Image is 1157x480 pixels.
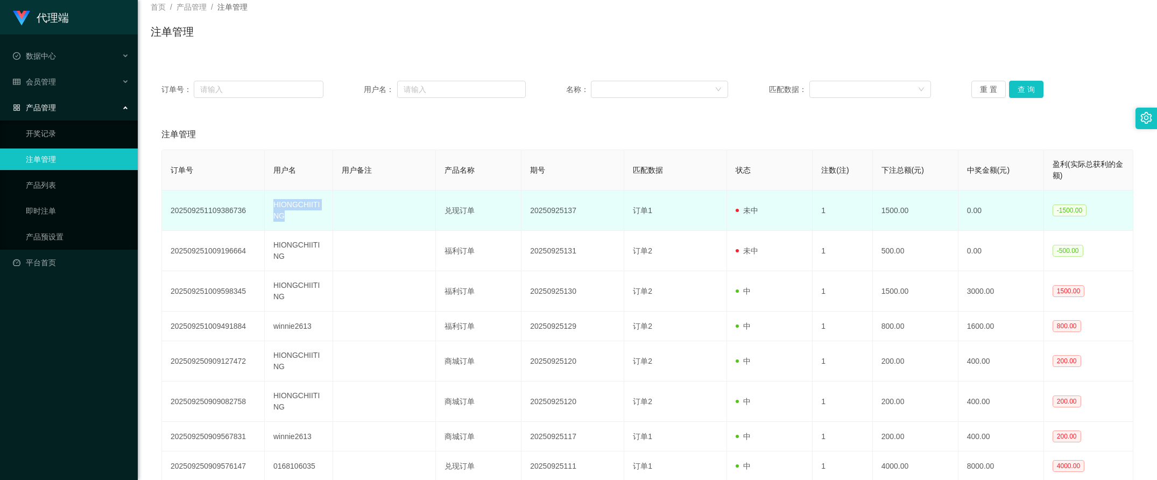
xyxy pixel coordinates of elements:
[1053,204,1087,216] span: -1500.00
[273,166,296,174] span: 用户名
[971,81,1006,98] button: 重 置
[958,312,1044,341] td: 1600.00
[813,190,872,231] td: 1
[633,462,652,470] span: 订单1
[265,341,333,382] td: HIONGCHIITING
[633,397,652,406] span: 订单2
[958,341,1044,382] td: 400.00
[813,422,872,451] td: 1
[521,422,624,451] td: 20250925117
[958,271,1044,312] td: 3000.00
[633,322,652,330] span: 订单2
[813,312,872,341] td: 1
[958,382,1044,422] td: 400.00
[521,271,624,312] td: 20250925130
[736,357,751,365] span: 中
[194,81,323,98] input: 请输入
[162,190,265,231] td: 202509251109386736
[1009,81,1043,98] button: 查 询
[881,166,924,174] span: 下注总额(元)
[736,432,751,441] span: 中
[521,312,624,341] td: 20250925129
[265,382,333,422] td: HIONGCHIITING
[13,104,20,111] i: 图标: appstore-o
[436,341,521,382] td: 商城订单
[813,382,872,422] td: 1
[633,287,652,295] span: 订单2
[873,231,958,271] td: 500.00
[26,174,129,196] a: 产品列表
[736,322,751,330] span: 中
[967,166,1010,174] span: 中奖金额(元)
[736,166,751,174] span: 状态
[436,231,521,271] td: 福利订单
[170,3,172,11] span: /
[1053,430,1081,442] span: 200.00
[13,52,20,60] i: 图标: check-circle-o
[177,3,207,11] span: 产品管理
[1053,285,1084,297] span: 1500.00
[813,271,872,312] td: 1
[633,357,652,365] span: 订单2
[1053,396,1081,407] span: 200.00
[769,84,809,95] span: 匹配数据：
[162,382,265,422] td: 202509250909082758
[37,1,69,35] h1: 代理端
[1053,320,1081,332] span: 800.00
[151,24,194,40] h1: 注单管理
[530,166,545,174] span: 期号
[265,312,333,341] td: winnie2613
[736,397,751,406] span: 中
[873,382,958,422] td: 200.00
[1053,160,1123,180] span: 盈利(实际总获利的金额)
[958,422,1044,451] td: 400.00
[873,341,958,382] td: 200.00
[436,312,521,341] td: 福利订单
[566,84,590,95] span: 名称：
[633,166,663,174] span: 匹配数据
[958,231,1044,271] td: 0.00
[13,77,56,86] span: 会员管理
[521,341,624,382] td: 20250925120
[211,3,213,11] span: /
[162,341,265,382] td: 202509250909127472
[1053,355,1081,367] span: 200.00
[265,231,333,271] td: HIONGCHIITING
[633,206,652,215] span: 订单1
[13,103,56,112] span: 产品管理
[736,462,751,470] span: 中
[13,252,129,273] a: 图标: dashboard平台首页
[873,271,958,312] td: 1500.00
[521,382,624,422] td: 20250925120
[445,166,475,174] span: 产品名称
[265,422,333,451] td: winnie2613
[217,3,248,11] span: 注单管理
[161,84,194,95] span: 订单号：
[918,86,925,94] i: 图标: down
[436,422,521,451] td: 商城订单
[161,128,196,141] span: 注单管理
[873,312,958,341] td: 800.00
[162,422,265,451] td: 202509250909567831
[13,11,30,26] img: logo.9652507e.png
[162,231,265,271] td: 202509251009196664
[736,287,751,295] span: 中
[736,246,758,255] span: 未中
[151,3,166,11] span: 首页
[813,341,872,382] td: 1
[521,231,624,271] td: 20250925131
[521,190,624,231] td: 20250925137
[162,271,265,312] td: 202509251009598345
[821,166,849,174] span: 注数(注)
[26,200,129,222] a: 即时注单
[873,190,958,231] td: 1500.00
[1140,112,1152,124] i: 图标: setting
[633,432,652,441] span: 订单1
[715,86,722,94] i: 图标: down
[436,382,521,422] td: 商城订单
[958,190,1044,231] td: 0.00
[813,231,872,271] td: 1
[13,78,20,86] i: 图标: table
[436,271,521,312] td: 福利订单
[26,149,129,170] a: 注单管理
